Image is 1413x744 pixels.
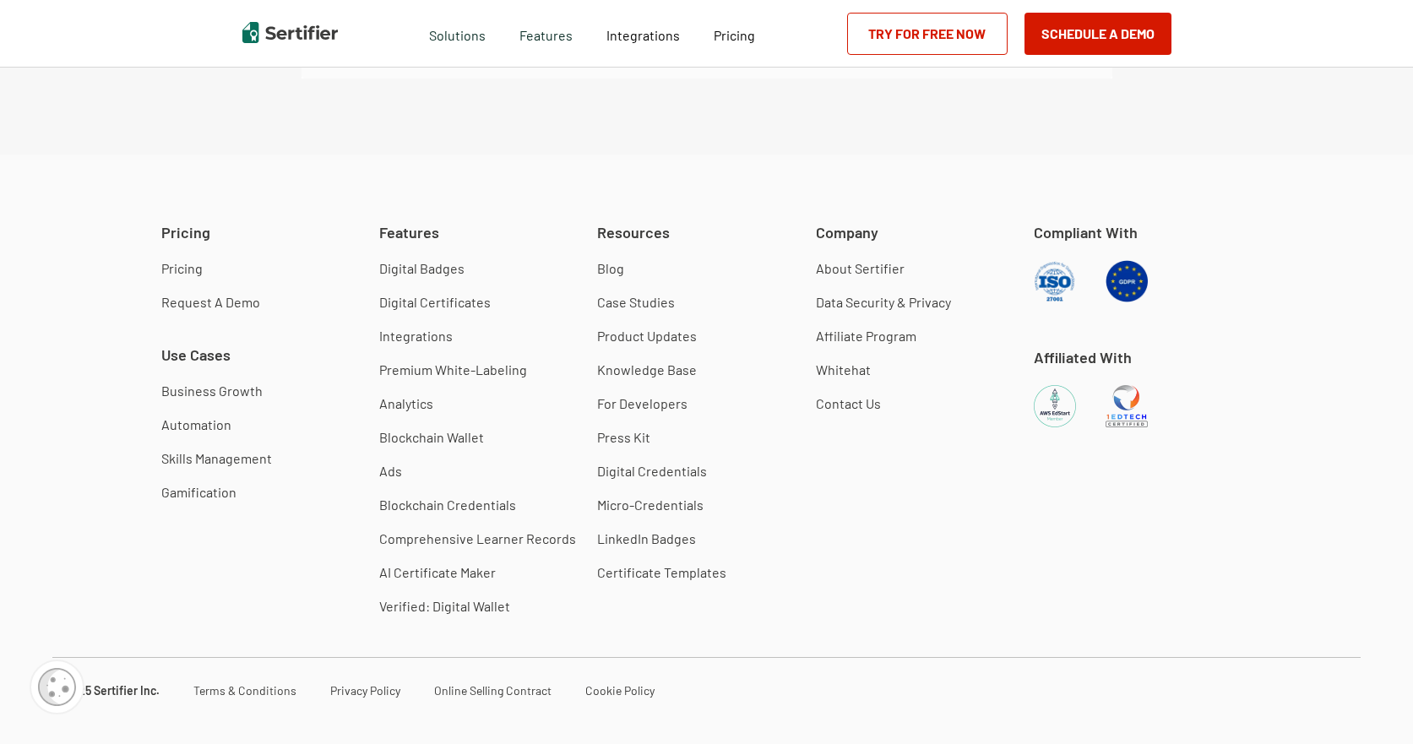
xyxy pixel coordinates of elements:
[1024,13,1171,55] button: Schedule a Demo
[161,345,231,366] span: Use Cases
[606,23,680,44] a: Integrations
[816,328,916,345] a: Affiliate Program
[597,429,650,446] a: Press Kit
[379,497,516,513] a: Blockchain Credentials
[161,383,263,399] a: Business Growth
[1034,222,1138,243] span: Compliant With
[161,260,203,277] a: Pricing
[379,294,491,311] a: Digital Certificates
[847,13,1008,55] a: Try for Free Now
[597,328,697,345] a: Product Updates
[816,395,881,412] a: Contact Us
[597,564,726,581] a: Certificate Templates
[161,450,272,467] a: Skills Management
[379,260,465,277] a: Digital Badges
[379,328,453,345] a: Integrations
[52,683,160,698] a: © 2025 Sertifier Inc.
[597,463,707,480] a: Digital Credentials
[597,260,624,277] a: Blog
[816,260,905,277] a: About Sertifier
[816,294,951,311] a: Data Security & Privacy
[193,683,296,698] a: Terms & Conditions
[379,361,527,378] a: Premium White-Labeling
[606,27,680,43] span: Integrations
[161,222,210,243] span: Pricing
[597,497,704,513] a: Micro-Credentials
[816,361,871,378] a: Whitehat
[379,598,510,615] a: Verified: Digital Wallet
[1106,260,1148,302] img: GDPR Compliant
[38,668,76,706] img: Cookie Popup Icon
[585,683,655,698] a: Cookie Policy
[597,361,697,378] a: Knowledge Base
[379,564,496,581] a: AI Certificate Maker
[379,429,484,446] a: Blockchain Wallet
[379,222,439,243] span: Features
[816,222,878,243] span: Company
[379,463,402,480] a: Ads
[379,395,433,412] a: Analytics
[597,294,675,311] a: Case Studies
[1106,385,1148,427] img: 1EdTech Certified
[429,23,486,44] span: Solutions
[434,683,552,698] a: Online Selling Contract
[330,683,400,698] a: Privacy Policy
[161,484,236,501] a: Gamification
[519,23,573,44] span: Features
[597,395,687,412] a: For Developers
[597,530,696,547] a: LinkedIn Badges
[379,530,576,547] a: Comprehensive Learner Records
[1329,663,1413,744] iframe: Chat Widget
[1034,347,1132,368] span: Affiliated With
[714,27,755,43] span: Pricing
[161,416,231,433] a: Automation
[714,23,755,44] a: Pricing
[597,222,670,243] span: Resources
[1034,260,1076,302] img: ISO Compliant
[161,294,260,311] a: Request A Demo
[1034,385,1076,427] img: AWS EdStart
[242,22,338,43] img: Sertifier | Digital Credentialing Platform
